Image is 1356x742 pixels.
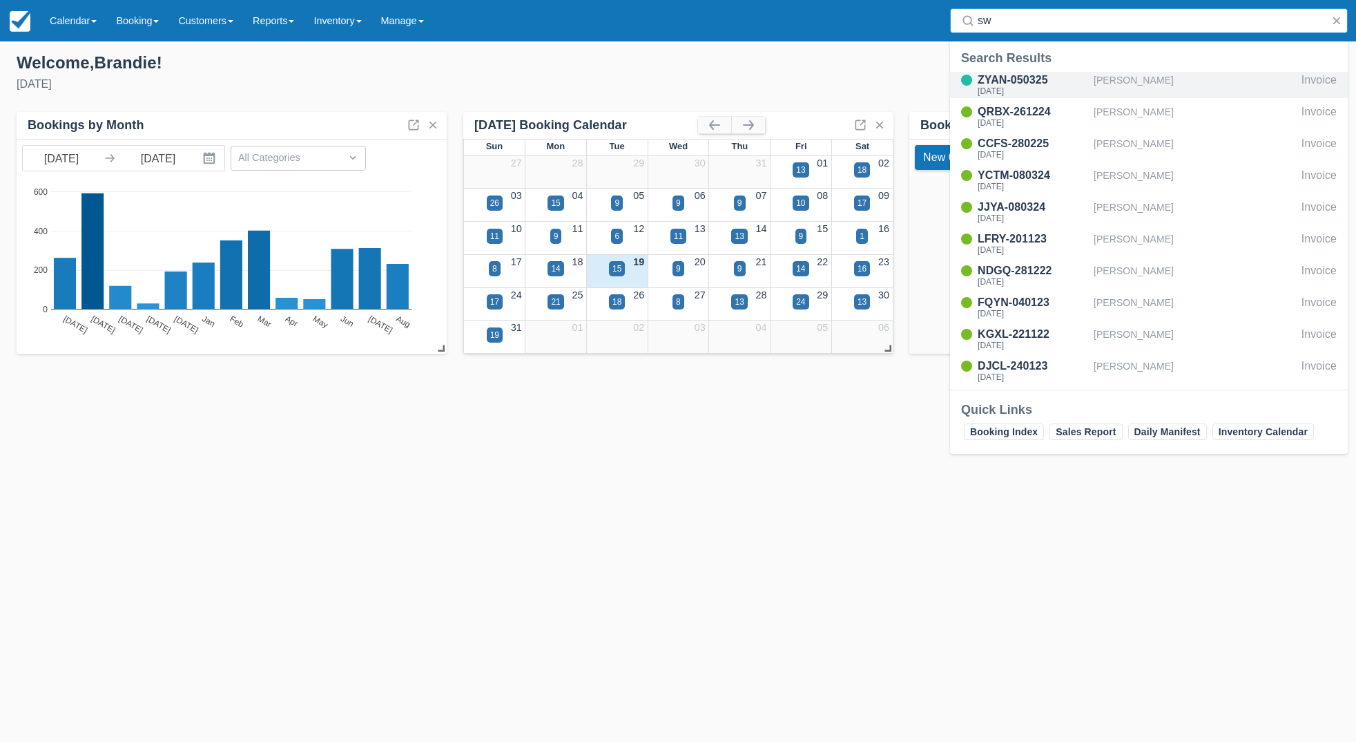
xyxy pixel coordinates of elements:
div: 11 [674,230,683,242]
div: 14 [551,263,560,275]
div: 9 [676,263,681,275]
div: ZYAN-050325 [978,72,1088,88]
a: 07 [756,190,767,201]
div: 14 [796,263,805,275]
span: Fri [795,141,807,151]
div: 9 [554,230,559,242]
div: [DATE] [978,214,1088,222]
a: Inventory Calendar [1212,424,1314,440]
a: 01 [817,158,828,169]
a: 03 [511,190,522,201]
a: NDGQ-281222[DATE][PERSON_NAME]Invoice [950,263,1348,289]
button: New 0 [915,145,963,170]
div: 19 [490,329,499,341]
a: 08 [817,190,828,201]
a: 29 [817,289,828,301]
div: 26 [490,197,499,209]
a: 13 [695,223,706,234]
div: KGXL-221122 [978,326,1088,343]
div: 13 [735,296,744,308]
div: 18 [858,164,866,176]
input: Search ( / ) [978,8,1326,33]
div: Invoice [1301,326,1337,352]
div: [PERSON_NAME] [1094,104,1296,130]
a: QRBX-261224[DATE][PERSON_NAME]Invoice [950,104,1348,130]
div: Invoice [1301,167,1337,193]
div: [PERSON_NAME] [1094,358,1296,384]
div: Invoice [1301,72,1337,98]
a: 23 [878,256,889,267]
div: 9 [614,197,619,209]
div: CCFS-280225 [978,135,1088,152]
div: 24 [796,296,805,308]
a: LFRY-201123[DATE][PERSON_NAME]Invoice [950,231,1348,257]
a: 02 [878,158,889,169]
a: 06 [878,322,889,333]
span: Sun [486,141,503,151]
div: Welcome , Brandie ! [17,53,667,73]
a: 24 [511,289,522,301]
div: 8 [492,263,497,275]
a: DJCL-240123[DATE][PERSON_NAME]Invoice [950,358,1348,384]
a: 09 [878,190,889,201]
div: [PERSON_NAME] [1094,167,1296,193]
div: [DATE] [978,87,1088,95]
div: [DATE] [978,182,1088,191]
div: 9 [737,197,742,209]
div: [PERSON_NAME] [1094,199,1296,225]
div: 8 [676,296,681,308]
a: 31 [756,158,767,169]
div: 9 [737,263,742,275]
a: ZYAN-050325[DATE][PERSON_NAME]Invoice [950,72,1348,98]
a: Daily Manifest [1128,424,1207,440]
a: 25 [572,289,583,301]
div: 10 [796,197,805,209]
div: [DATE] Booking Calendar [474,117,698,133]
a: 27 [511,158,522,169]
div: Invoice [1301,104,1337,130]
div: [DATE] [978,373,1088,381]
a: 12 [633,223,644,234]
a: 28 [756,289,767,301]
a: 05 [633,190,644,201]
div: 13 [796,164,805,176]
div: 16 [858,263,866,275]
div: Invoice [1301,135,1337,162]
div: [DATE] [978,310,1088,318]
a: 30 [695,158,706,169]
a: 03 [695,322,706,333]
a: CCFS-280225[DATE][PERSON_NAME]Invoice [950,135,1348,162]
input: End Date [119,146,197,171]
span: Sat [855,141,869,151]
a: 31 [511,322,522,333]
a: 06 [695,190,706,201]
a: 02 [633,322,644,333]
span: Wed [669,141,688,151]
span: Dropdown icon [346,151,360,164]
div: [DATE] [978,278,1088,286]
a: 27 [695,289,706,301]
div: DJCL-240123 [978,358,1088,374]
a: 30 [878,289,889,301]
div: 13 [735,230,744,242]
input: Start Date [23,146,100,171]
a: 28 [572,158,583,169]
div: [PERSON_NAME] [1094,231,1296,257]
div: [DATE] [17,76,667,93]
a: 20 [695,256,706,267]
a: 01 [572,322,583,333]
div: Invoice [1301,358,1337,384]
div: 13 [858,296,866,308]
div: Invoice [1301,199,1337,225]
div: [PERSON_NAME] [1094,135,1296,162]
a: Sales Report [1049,424,1122,440]
span: Tue [610,141,625,151]
a: 11 [572,223,583,234]
div: LFRY-201123 [978,231,1088,247]
div: Invoice [1301,231,1337,257]
a: 26 [633,289,644,301]
div: [DATE] [978,151,1088,159]
div: 21 [551,296,560,308]
a: JJYA-080324[DATE][PERSON_NAME]Invoice [950,199,1348,225]
div: 6 [614,230,619,242]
